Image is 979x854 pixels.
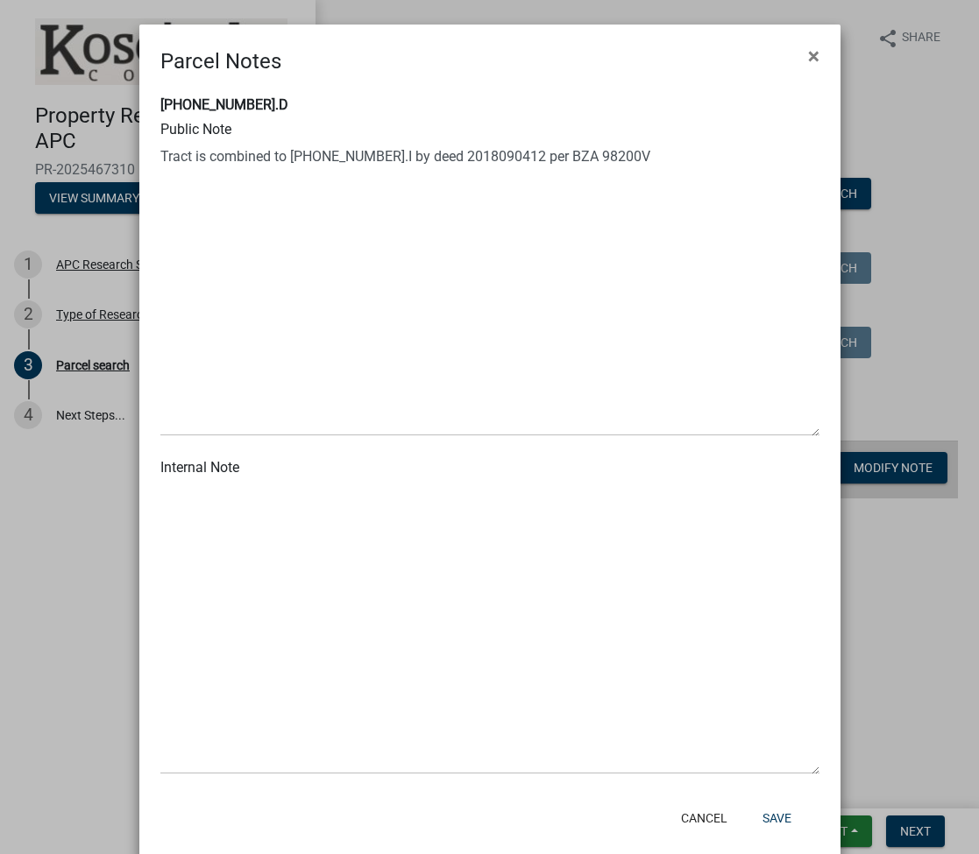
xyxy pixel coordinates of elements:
label: Public Note [160,123,231,137]
span: × [808,44,819,68]
button: Cancel [667,802,741,834]
label: Internal Note [160,461,239,475]
button: Save [748,802,805,834]
strong: [PHONE_NUMBER].D [160,96,288,113]
h4: Parcel Notes [160,46,281,77]
button: Close [794,32,834,81]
